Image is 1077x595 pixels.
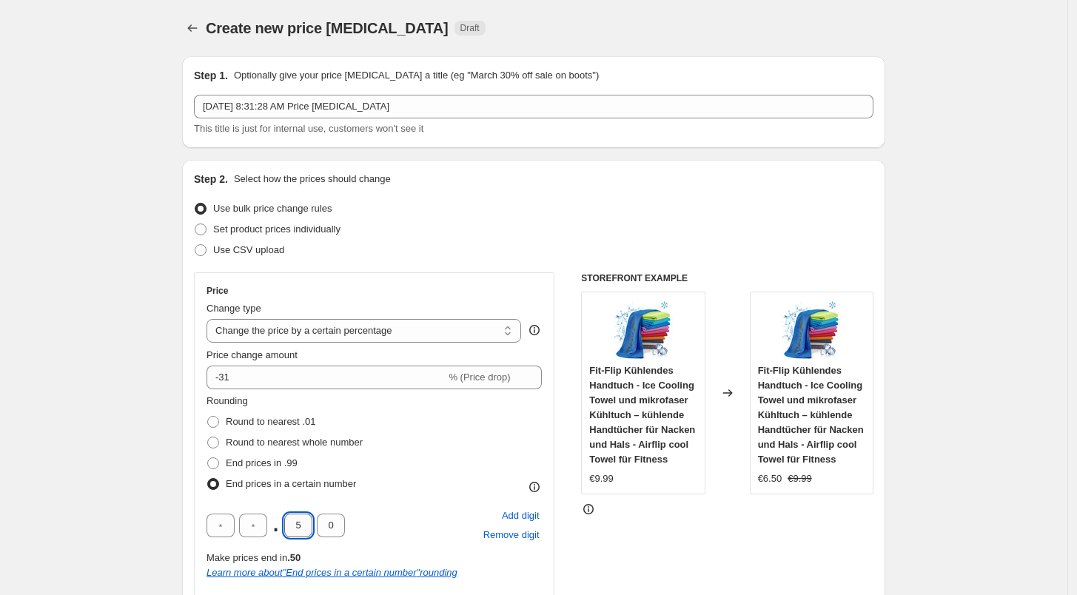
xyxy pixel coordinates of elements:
input: ﹡ [239,514,267,537]
span: Change type [207,303,261,314]
span: Price change amount [207,349,298,360]
span: Round to nearest .01 [226,416,315,427]
button: Remove placeholder [481,525,542,545]
h2: Step 2. [194,172,228,186]
span: Draft [460,22,480,34]
input: ﹡ [317,514,345,537]
span: Fit-Flip Kühlendes Handtuch - Ice Cooling Towel und mikrofaser Kühltuch – kühlende Handtücher für... [589,365,695,465]
button: Price change jobs [182,18,203,38]
span: Remove digit [483,528,540,542]
h6: STOREFRONT EXAMPLE [581,272,873,284]
span: End prices in .99 [226,457,298,468]
span: Create new price [MEDICAL_DATA] [206,20,449,36]
input: ﹡ [284,514,312,537]
span: Add digit [502,508,540,523]
h2: Step 1. [194,68,228,83]
span: Round to nearest whole number [226,437,363,448]
h3: Price [207,285,228,297]
span: . [272,514,280,537]
p: Select how the prices should change [234,172,391,186]
input: ﹡ [207,514,235,537]
div: help [527,323,542,337]
span: This title is just for internal use, customers won't see it [194,123,423,134]
img: A1-J8KKS80L_80x.jpg [782,300,841,359]
input: -15 [207,366,446,389]
span: Set product prices individually [213,223,340,235]
span: Use bulk price change rules [213,203,332,214]
div: €9.99 [589,471,614,486]
strike: €9.99 [788,471,812,486]
span: Fit-Flip Kühlendes Handtuch - Ice Cooling Towel und mikrofaser Kühltuch – kühlende Handtücher für... [758,365,864,465]
div: €6.50 [758,471,782,486]
a: Learn more about"End prices in a certain number"rounding [207,567,457,578]
span: % (Price drop) [449,372,510,383]
button: Add placeholder [500,506,542,525]
span: Make prices end in [207,552,301,563]
b: .50 [287,552,301,563]
p: Optionally give your price [MEDICAL_DATA] a title (eg "March 30% off sale on boots") [234,68,599,83]
span: End prices in a certain number [226,478,356,489]
input: 30% off holiday sale [194,95,873,118]
span: Use CSV upload [213,244,284,255]
i: Learn more about " End prices in a certain number " rounding [207,567,457,578]
img: A1-J8KKS80L_80x.jpg [614,300,673,359]
span: Rounding [207,395,248,406]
